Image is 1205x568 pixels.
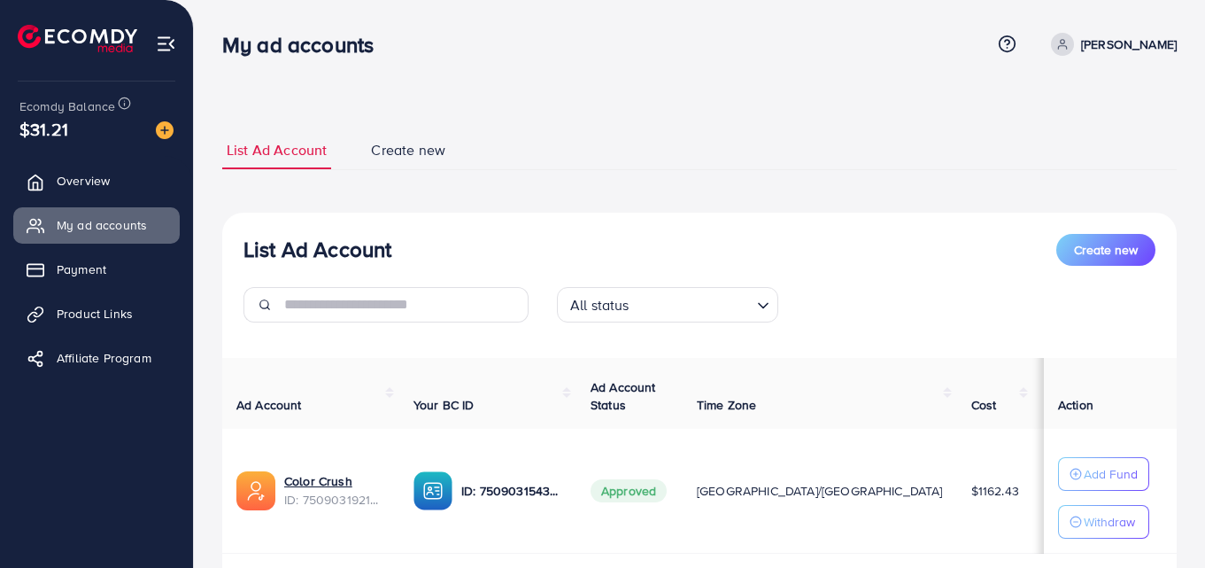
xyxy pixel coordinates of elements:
a: Color Crush [284,472,352,490]
span: All status [567,292,633,318]
span: Ad Account [236,396,302,414]
img: image [156,121,174,139]
span: Time Zone [697,396,756,414]
button: Create new [1056,234,1155,266]
img: menu [156,34,176,54]
img: logo [18,25,137,52]
div: Search for option [557,287,778,323]
span: Approved [591,479,667,502]
img: ic-ba-acc.ded83a64.svg [413,471,452,510]
span: ID: 7509031921045962753 [284,491,385,509]
p: Add Fund [1084,463,1138,485]
span: [GEOGRAPHIC_DATA]/[GEOGRAPHIC_DATA] [697,482,943,500]
span: $31.21 [19,116,68,142]
a: Overview [13,163,180,198]
span: Create new [371,140,445,160]
p: Withdraw [1084,511,1135,533]
span: $1162.43 [971,482,1019,500]
span: Payment [57,261,106,278]
div: <span class='underline'>Color Crush</span></br>7509031921045962753 [284,472,385,509]
span: Overview [57,172,110,190]
a: My ad accounts [13,207,180,243]
span: Cost [971,396,997,414]
span: Create new [1074,241,1138,259]
p: [PERSON_NAME] [1081,34,1177,55]
span: Action [1058,396,1093,414]
h3: List Ad Account [243,237,391,262]
span: My ad accounts [57,216,147,234]
a: Payment [13,252,180,287]
a: Product Links [13,296,180,331]
a: [PERSON_NAME] [1044,33,1177,56]
h3: My ad accounts [222,32,388,58]
span: Product Links [57,305,133,323]
span: Ecomdy Balance [19,97,115,115]
a: Affiliate Program [13,340,180,376]
button: Add Fund [1058,457,1149,491]
p: ID: 7509031543751786504 [461,480,562,502]
span: Your BC ID [413,396,475,414]
img: ic-ads-acc.e4c84228.svg [236,471,275,510]
button: Withdraw [1058,505,1149,539]
span: Ad Account Status [591,378,656,414]
input: Search for option [635,289,750,318]
span: List Ad Account [227,140,327,160]
span: Affiliate Program [57,349,151,367]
